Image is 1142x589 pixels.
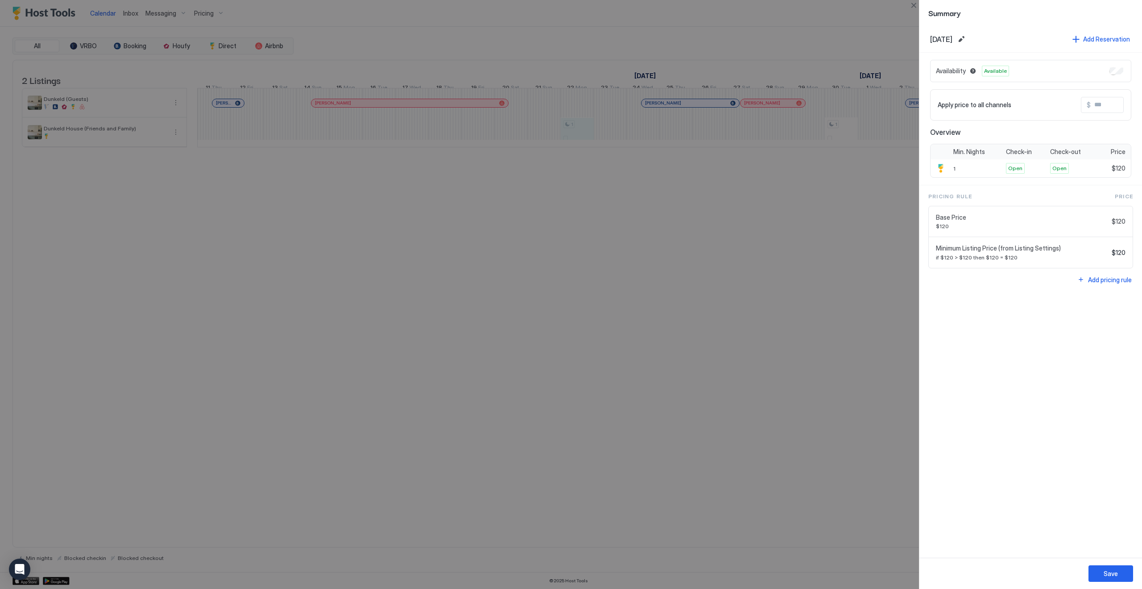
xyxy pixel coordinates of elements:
span: $ [1087,101,1091,109]
span: $120 [1112,249,1125,257]
span: $120 [936,223,1108,230]
button: Add pricing rule [1076,274,1133,286]
span: Open [1052,164,1067,172]
span: $120 [1112,164,1125,172]
div: Add pricing rule [1088,275,1132,284]
span: Available [984,67,1007,75]
button: Add Reservation [1071,33,1131,45]
span: Summary [928,7,1133,18]
span: Open [1008,164,1022,172]
span: $120 [1112,217,1125,226]
span: Minimum Listing Price (from Listing Settings) [936,244,1108,252]
span: Min. Nights [953,148,985,156]
span: Check-out [1050,148,1081,156]
span: Price [1111,148,1125,156]
div: Save [1104,569,1118,578]
span: Overview [930,128,1131,137]
button: Edit date range [956,34,967,45]
span: Apply price to all channels [938,101,1011,109]
button: Save [1088,565,1133,582]
span: [DATE] [930,35,952,44]
span: Check-in [1006,148,1032,156]
span: if $120 > $120 then $120 = $120 [936,254,1108,261]
span: Pricing Rule [928,192,972,201]
span: 1 [953,165,956,172]
span: Price [1115,192,1133,201]
button: Blocked dates override all pricing rules and remain unavailable until manually unblocked [968,66,978,76]
span: Availability [936,67,966,75]
div: Open Intercom Messenger [9,559,30,580]
span: Base Price [936,213,1108,221]
div: Add Reservation [1083,34,1130,44]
